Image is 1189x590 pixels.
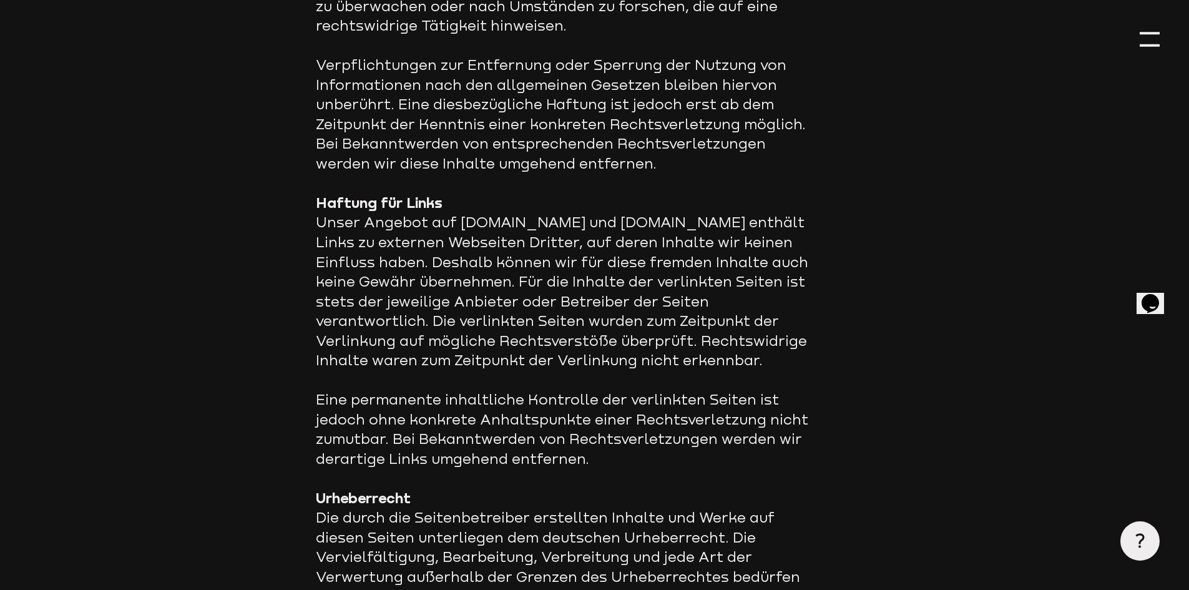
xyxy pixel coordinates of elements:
strong: Haftung für Links [316,194,443,211]
p: Verpflichtungen zur Entfernung oder Sperrung der Nutzung von Informationen nach den allgemeinen G... [316,55,815,173]
p: Eine permanente inhaltliche Kontrolle der verlinkten Seiten ist jedoch ohne konkrete Anhaltspunkt... [316,390,815,468]
strong: Urheberrecht [316,489,411,506]
p: Unser Angebot auf [DOMAIN_NAME] und [DOMAIN_NAME] enthält Links zu externen Webseiten Dritter, au... [316,193,815,370]
iframe: chat widget [1137,277,1177,314]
